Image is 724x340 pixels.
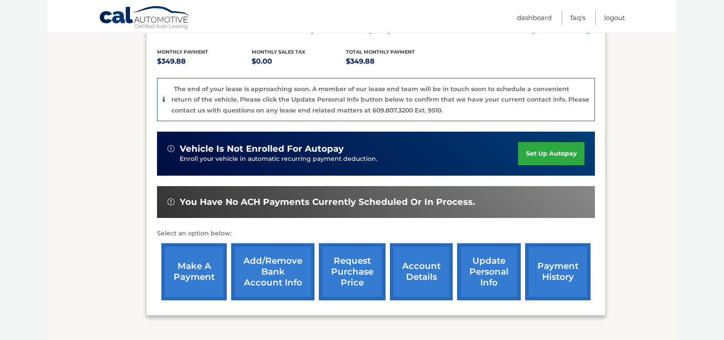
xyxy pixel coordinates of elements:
span: You have no ACH payments currently scheduled or in process. [180,197,475,207]
p: $349.88 [157,55,252,68]
a: update personal info [457,243,521,300]
a: account details [390,243,453,300]
a: request purchase price [319,243,386,300]
a: payment history [525,243,591,300]
p: $0.00 [252,55,346,68]
img: alert-white.svg [167,145,174,152]
p: The end of your lease is approaching soon. A member of our lease end team will be in touch soon t... [171,85,589,114]
p: $349.88 [346,55,441,68]
a: Cal Automotive [99,6,191,31]
span: Monthly sales Tax [252,49,305,55]
span: Monthly Payment [157,49,208,55]
img: alert-white.svg [167,198,174,205]
a: make a payment [161,243,227,300]
span: Total Monthly Payment [346,49,415,55]
p: Select an option below: [157,228,595,239]
a: FAQ's [570,10,585,25]
p: Enroll your vehicle in automatic recurring payment deduction. [180,154,518,164]
a: set up autopay [518,142,584,165]
a: Dashboard [517,10,552,25]
span: vehicle is not enrolled for autopay [180,143,344,154]
a: Add/Remove bank account info [231,243,314,300]
a: Logout [604,10,625,25]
